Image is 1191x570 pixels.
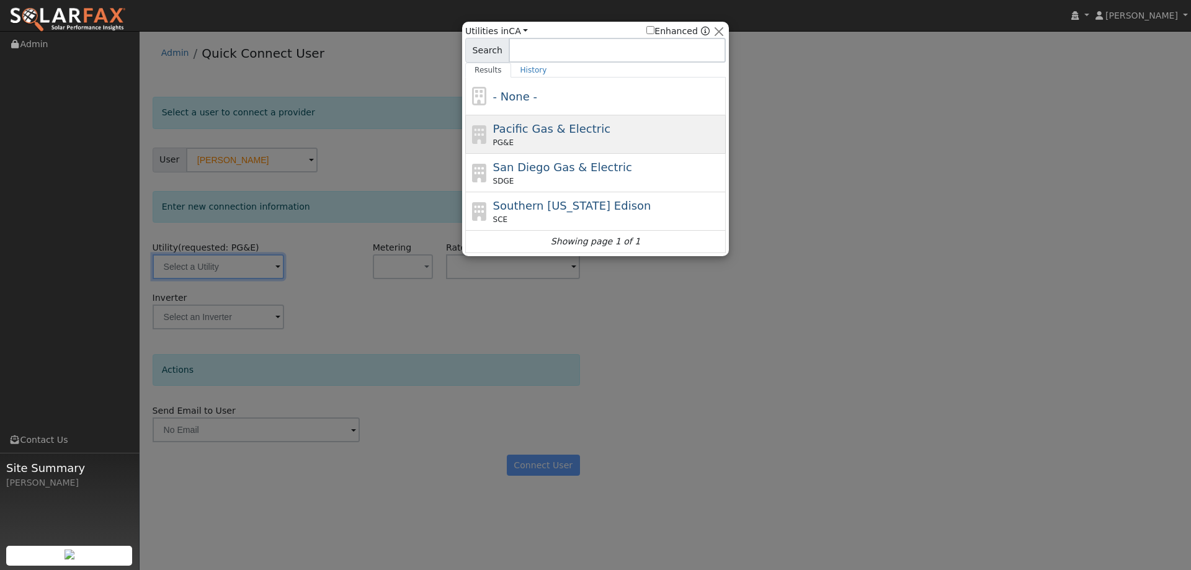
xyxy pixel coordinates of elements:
[493,176,514,187] span: SDGE
[493,137,514,148] span: PG&E
[511,63,556,78] a: History
[551,235,640,248] i: Showing page 1 of 1
[65,550,74,559] img: retrieve
[493,161,632,174] span: San Diego Gas & Electric
[646,25,710,38] span: Show enhanced providers
[493,214,508,225] span: SCE
[6,460,133,476] span: Site Summary
[646,25,698,38] label: Enhanced
[509,26,528,36] a: CA
[646,26,654,34] input: Enhanced
[493,90,537,103] span: - None -
[465,63,511,78] a: Results
[1105,11,1178,20] span: [PERSON_NAME]
[6,476,133,489] div: [PERSON_NAME]
[465,25,528,38] span: Utilities in
[465,38,509,63] span: Search
[493,199,651,212] span: Southern [US_STATE] Edison
[493,122,610,135] span: Pacific Gas & Electric
[9,7,126,33] img: SolarFax
[701,26,710,36] a: Enhanced Providers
